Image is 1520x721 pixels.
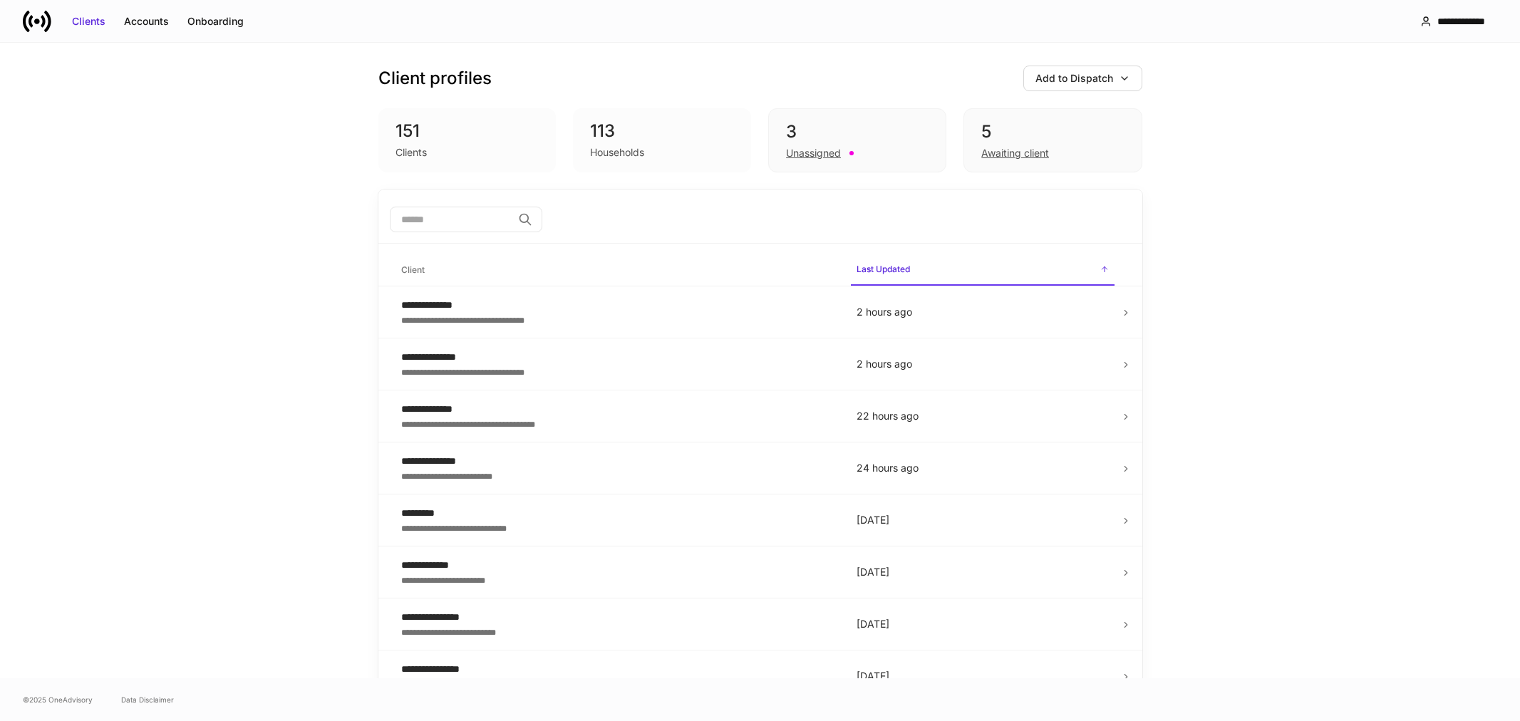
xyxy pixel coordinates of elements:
[857,357,1109,371] p: 2 hours ago
[590,145,644,160] div: Households
[23,694,93,705] span: © 2025 OneAdvisory
[395,256,839,285] span: Client
[124,14,169,28] div: Accounts
[768,108,946,172] div: 3Unassigned
[857,565,1109,579] p: [DATE]
[963,108,1142,172] div: 5Awaiting client
[857,305,1109,319] p: 2 hours ago
[786,120,929,143] div: 3
[72,14,105,28] div: Clients
[857,461,1109,475] p: 24 hours ago
[1035,71,1113,85] div: Add to Dispatch
[786,146,841,160] div: Unassigned
[63,10,115,33] button: Clients
[178,10,253,33] button: Onboarding
[1023,66,1142,91] button: Add to Dispatch
[395,145,427,160] div: Clients
[857,262,910,276] h6: Last Updated
[378,67,492,90] h3: Client profiles
[981,120,1124,143] div: 5
[857,669,1109,683] p: [DATE]
[857,617,1109,631] p: [DATE]
[395,120,539,142] div: 151
[187,14,244,28] div: Onboarding
[121,694,174,705] a: Data Disclaimer
[981,146,1049,160] div: Awaiting client
[401,263,425,276] h6: Client
[857,409,1109,423] p: 22 hours ago
[590,120,734,142] div: 113
[115,10,178,33] button: Accounts
[851,255,1115,286] span: Last Updated
[857,513,1109,527] p: [DATE]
